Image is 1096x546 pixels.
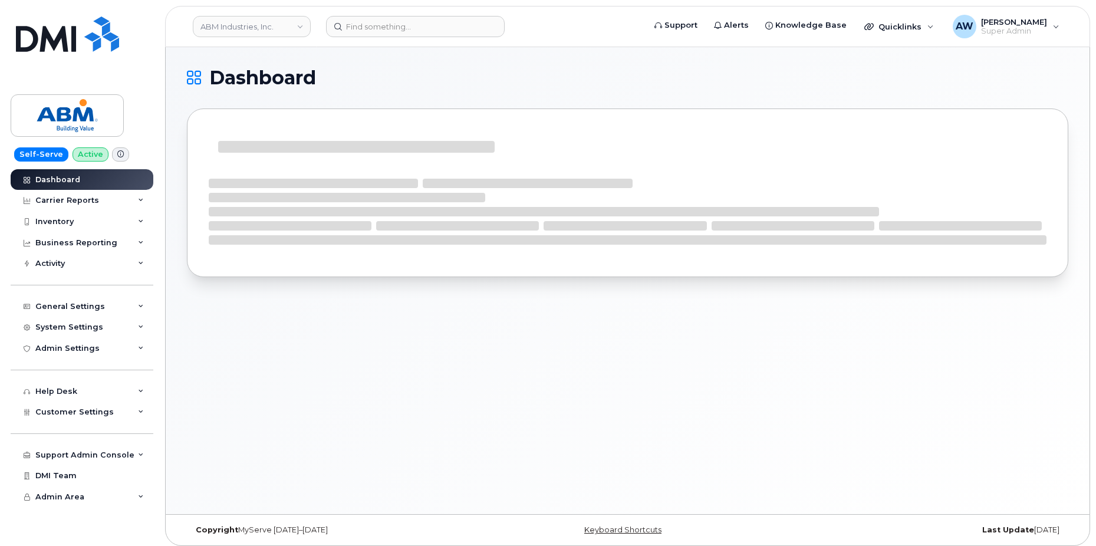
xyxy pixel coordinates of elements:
[187,525,480,535] div: MyServe [DATE]–[DATE]
[196,525,238,534] strong: Copyright
[982,525,1034,534] strong: Last Update
[584,525,661,534] a: Keyboard Shortcuts
[775,525,1068,535] div: [DATE]
[209,69,316,87] span: Dashboard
